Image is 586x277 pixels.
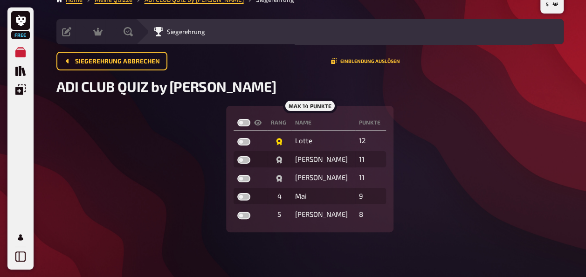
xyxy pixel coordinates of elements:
div: [PERSON_NAME] [295,155,352,164]
span: 5 [546,2,549,7]
button: Einblendung auslösen [331,58,400,64]
td: 4 [267,188,291,205]
td: 8 [355,206,386,223]
div: Mai [295,192,352,201]
th: Punkte [355,115,386,131]
th: Name [291,115,355,131]
td: 9 [355,188,386,205]
a: Einblendungen [11,80,30,99]
span: ADI CLUB QUIZ by [PERSON_NAME] [56,78,276,95]
td: 11 [355,151,386,168]
span: Free [12,32,29,38]
a: Quiz Sammlung [11,62,30,80]
div: max 14 Punkte [283,98,337,113]
span: Siegerehrung [167,28,205,35]
a: Meine Quizze [11,43,30,62]
td: 11 [355,169,386,186]
div: Lotte [295,136,352,145]
div: [PERSON_NAME] [295,210,352,219]
td: 12 [355,132,386,149]
span: Siegerehrung abbrechen [75,58,160,65]
div: [PERSON_NAME] [295,173,352,182]
td: 5 [267,206,291,223]
th: Rang [267,115,291,131]
button: Siegerehrung abbrechen [56,52,167,70]
a: Mein Konto [11,228,30,247]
